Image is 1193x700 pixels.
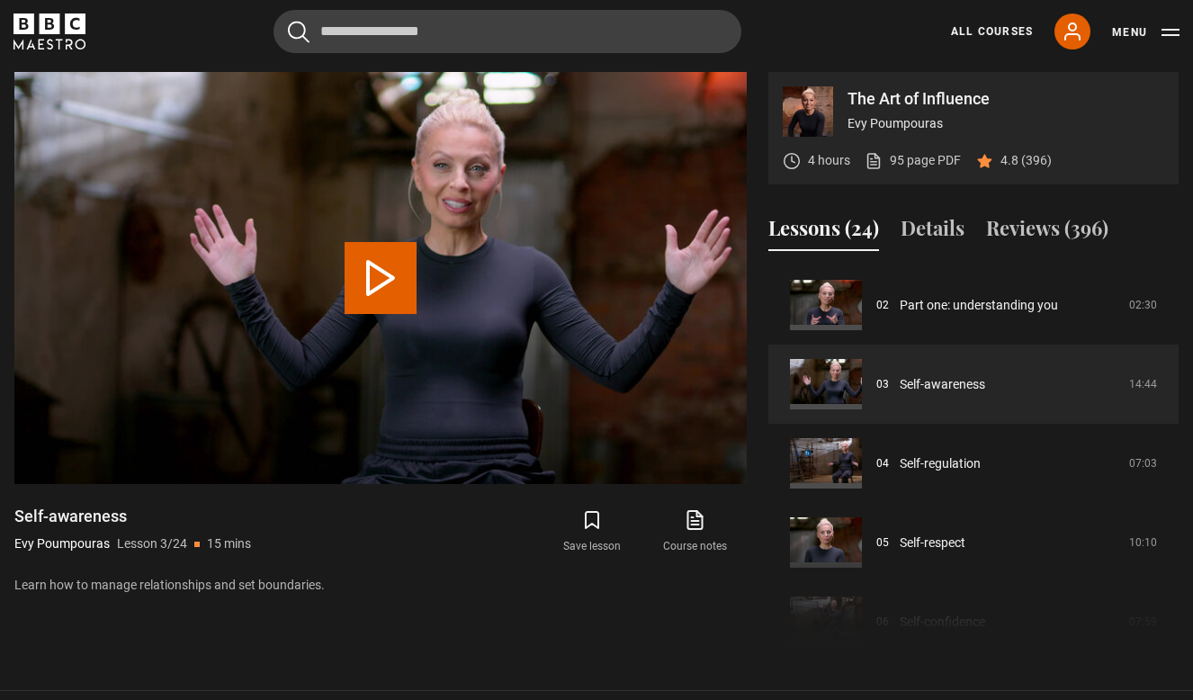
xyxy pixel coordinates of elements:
[900,296,1058,315] a: Part one: understanding you
[900,534,965,552] a: Self-respect
[1000,151,1052,170] p: 4.8 (396)
[14,506,251,527] h1: Self-awareness
[14,534,110,553] p: Evy Poumpouras
[13,13,85,49] svg: BBC Maestro
[14,576,747,595] p: Learn how to manage relationships and set boundaries.
[768,213,879,251] button: Lessons (24)
[951,23,1033,40] a: All Courses
[1112,23,1180,41] button: Toggle navigation
[345,242,417,314] button: Play Lesson Self-awareness
[900,454,981,473] a: Self-regulation
[117,534,187,553] p: Lesson 3/24
[986,213,1108,251] button: Reviews (396)
[274,10,741,53] input: Search
[207,534,251,553] p: 15 mins
[865,151,961,170] a: 95 page PDF
[901,213,964,251] button: Details
[14,72,747,484] video-js: Video Player
[848,91,1164,107] p: The Art of Influence
[541,506,643,558] button: Save lesson
[644,506,747,558] a: Course notes
[900,375,985,394] a: Self-awareness
[848,114,1164,133] p: Evy Poumpouras
[288,21,309,43] button: Submit the search query
[808,151,850,170] p: 4 hours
